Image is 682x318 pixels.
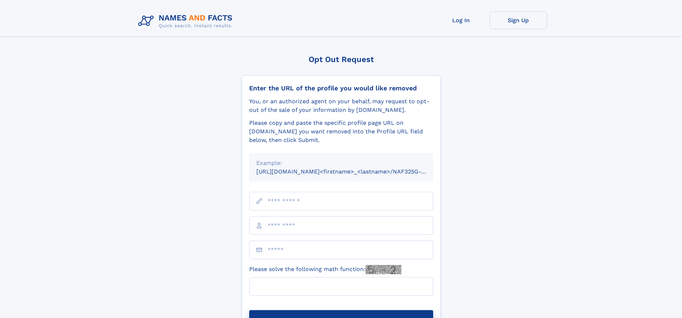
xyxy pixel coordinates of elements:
[432,11,490,29] a: Log In
[249,119,433,144] div: Please copy and paste the specific profile page URL on [DOMAIN_NAME] you want removed into the Pr...
[490,11,547,29] a: Sign Up
[242,55,441,64] div: Opt Out Request
[135,11,238,31] img: Logo Names and Facts
[249,84,433,92] div: Enter the URL of the profile you would like removed
[256,159,426,167] div: Example:
[249,265,401,274] label: Please solve the following math function:
[249,97,433,114] div: You, or an authorized agent on your behalf, may request to opt-out of the sale of your informatio...
[256,168,447,175] small: [URL][DOMAIN_NAME]<firstname>_<lastname>/NAF325G-xxxxxxxx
